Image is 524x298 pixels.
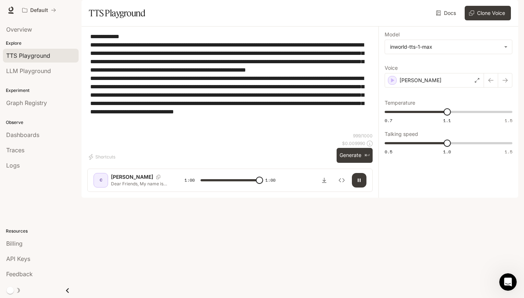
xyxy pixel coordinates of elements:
[385,117,392,124] span: 0.7
[19,3,59,17] button: All workspaces
[390,43,500,51] div: inworld-tts-1-max
[334,173,349,188] button: Inspect
[505,149,512,155] span: 1.5
[30,7,48,13] p: Default
[443,149,451,155] span: 1.0
[111,181,167,187] p: Dear Friends, My name is [PERSON_NAME]. In [DATE] my car was reposessed and the bill collectors w...
[111,173,153,181] p: [PERSON_NAME]
[385,32,400,37] p: Model
[443,117,451,124] span: 1.1
[385,65,398,71] p: Voice
[153,175,163,179] button: Copy Voice ID
[505,117,512,124] span: 1.5
[434,6,459,20] a: Docs
[499,273,517,291] iframe: Intercom live chat
[364,153,370,158] p: ⌘⏎
[465,6,511,20] button: Clone Voice
[385,132,418,137] p: Talking speed
[400,77,441,84] p: [PERSON_NAME]
[317,173,332,188] button: Download audio
[337,148,373,163] button: Generate⌘⏎
[95,174,107,186] div: C
[87,151,118,163] button: Shortcuts
[385,100,415,105] p: Temperature
[385,149,392,155] span: 0.5
[89,6,145,20] h1: TTS Playground
[385,40,512,54] div: inworld-tts-1-max
[184,177,195,184] span: 1:00
[265,177,275,184] span: 1:00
